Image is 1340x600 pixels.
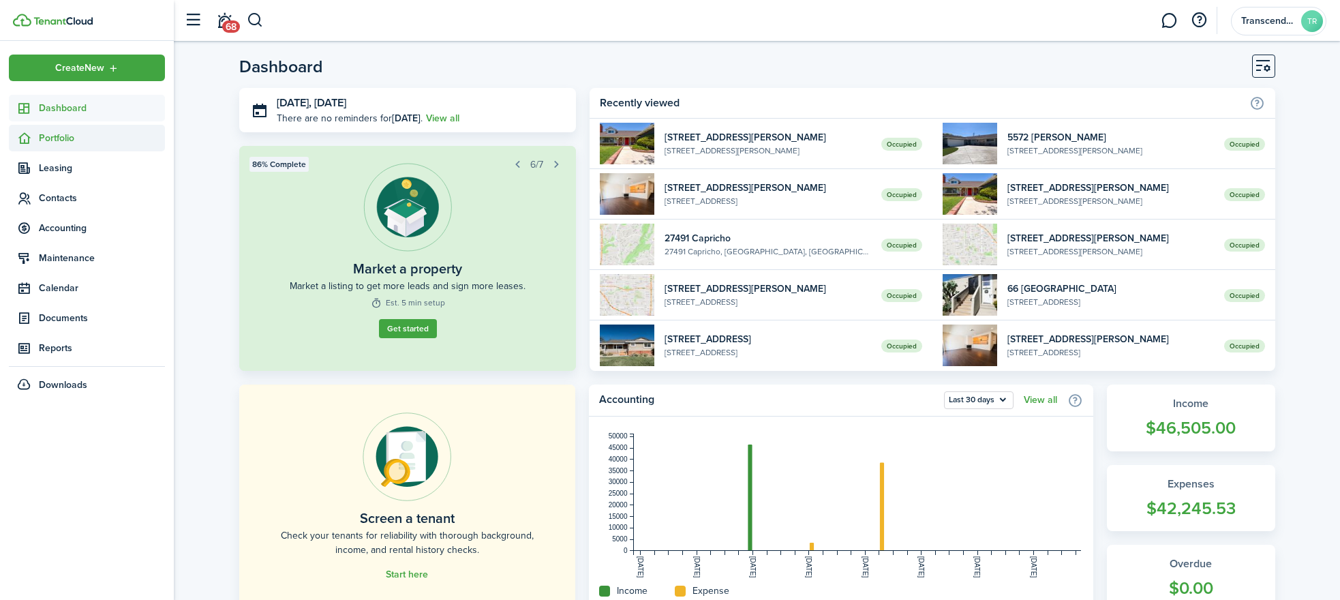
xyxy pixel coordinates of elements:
button: Prev step [508,155,527,174]
span: Occupied [881,188,922,201]
tspan: [DATE] [862,556,869,578]
avatar-text: TR [1301,10,1323,32]
button: Open menu [944,391,1014,409]
img: 1 [943,325,997,366]
tspan: [DATE] [917,556,925,578]
widget-list-item-title: 66 [GEOGRAPHIC_DATA] [1007,282,1214,296]
span: Occupied [1224,239,1265,252]
span: 86% Complete [252,158,306,170]
tspan: [DATE] [637,556,644,578]
a: Messaging [1156,3,1182,38]
span: Maintenance [39,251,165,265]
home-widget-title: Expense [692,584,729,598]
home-widget-title: Income [617,584,648,598]
img: 1 [600,224,654,265]
widget-stats-count: $42,245.53 [1121,496,1262,522]
img: 1 [600,123,654,164]
a: Start here [386,569,428,580]
widget-list-item-description: [STREET_ADDRESS] [1007,296,1214,308]
widget-stats-title: Income [1121,395,1262,412]
widget-list-item-title: [STREET_ADDRESS][PERSON_NAME] [665,130,871,145]
span: 6/7 [530,157,543,172]
widget-list-item-title: 27491 Capricho [665,231,871,245]
tspan: 10000 [609,524,628,531]
span: Documents [39,311,165,325]
tspan: 0 [624,547,628,554]
h3: [DATE], [DATE] [277,95,566,112]
button: Open resource center [1187,9,1210,32]
a: Get started [379,319,437,338]
span: Reports [39,341,165,355]
span: Create New [55,63,104,73]
home-placeholder-title: Screen a tenant [360,508,455,528]
button: Customise [1252,55,1275,78]
tspan: 20000 [609,501,628,509]
widget-list-item-description: [STREET_ADDRESS] [665,296,871,308]
button: Search [247,9,264,32]
tspan: [DATE] [973,556,981,578]
img: 1 [943,224,997,265]
tspan: 50000 [609,432,628,440]
img: 1 [943,274,997,316]
span: Occupied [1224,138,1265,151]
tspan: 45000 [609,444,628,451]
a: Income$46,505.00 [1107,385,1275,451]
widget-stats-title: Expenses [1121,476,1262,492]
widget-list-item-description: [STREET_ADDRESS][PERSON_NAME] [1007,195,1214,207]
img: Listing [363,163,452,252]
widget-list-item-title: [STREET_ADDRESS][PERSON_NAME] [665,181,871,195]
a: Dashboard [9,95,165,121]
widget-list-item-title: [STREET_ADDRESS][PERSON_NAME] [1007,231,1214,245]
widget-list-item-description: [STREET_ADDRESS] [665,195,871,207]
widget-list-item-description: [STREET_ADDRESS] [665,346,871,359]
span: Accounting [39,221,165,235]
tspan: 30000 [609,478,628,485]
span: Occupied [881,138,922,151]
header-page-title: Dashboard [239,58,323,75]
widget-list-item-description: 27491 Capricho, [GEOGRAPHIC_DATA], [GEOGRAPHIC_DATA], 92692, [GEOGRAPHIC_DATA] [665,245,871,258]
button: Open sidebar [180,7,206,33]
widget-step-time: Est. 5 min setup [371,297,445,309]
img: Online payments [363,412,451,501]
p: There are no reminders for . [277,111,423,125]
tspan: 5000 [612,535,628,543]
span: Occupied [881,239,922,252]
a: Expenses$42,245.53 [1107,465,1275,532]
span: Downloads [39,378,87,392]
span: Leasing [39,161,165,175]
span: Occupied [881,289,922,302]
img: 1 [943,123,997,164]
widget-step-title: Market a property [353,258,462,279]
button: Last 30 days [944,391,1014,409]
span: Occupied [881,340,922,352]
widget-list-item-title: [STREET_ADDRESS][PERSON_NAME] [1007,181,1214,195]
span: Dashboard [39,101,165,115]
tspan: [DATE] [805,556,812,578]
img: 1 [943,173,997,215]
tspan: [DATE] [692,556,700,578]
img: TenantCloud [33,17,93,25]
a: View all [426,111,459,125]
a: View all [1024,395,1057,406]
span: Contacts [39,191,165,205]
tspan: 25000 [609,490,628,497]
widget-list-item-title: [STREET_ADDRESS][PERSON_NAME] [1007,332,1214,346]
span: Portfolio [39,131,165,145]
a: Notifications [211,3,237,38]
widget-list-item-title: 5572 [PERSON_NAME] [1007,130,1214,145]
tspan: 40000 [609,455,628,463]
b: [DATE] [392,111,421,125]
widget-list-item-description: [STREET_ADDRESS][PERSON_NAME] [665,145,871,157]
button: Next step [547,155,566,174]
img: TenantCloud [13,14,31,27]
tspan: [DATE] [749,556,757,578]
tspan: [DATE] [1030,556,1037,578]
tspan: 15000 [609,513,628,520]
span: Calendar [39,281,165,295]
home-widget-title: Accounting [599,391,937,409]
button: Open menu [9,55,165,81]
widget-list-item-title: [STREET_ADDRESS][PERSON_NAME] [665,282,871,296]
widget-list-item-description: [STREET_ADDRESS] [1007,346,1214,359]
img: 1 [600,325,654,366]
img: 1 [600,173,654,215]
